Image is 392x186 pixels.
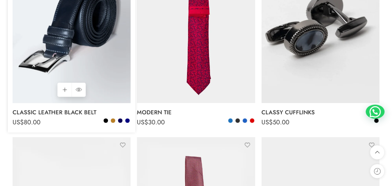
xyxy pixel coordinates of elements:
[13,106,131,119] a: CLASSIC LEATHER BLACK BELT
[261,118,273,127] span: US$
[249,118,255,123] a: Red
[125,118,130,123] a: Navy
[228,118,233,123] a: Blue
[13,118,24,127] span: US$
[137,118,148,127] span: US$
[117,118,123,123] a: Dark Navy
[103,118,109,123] a: Black
[137,118,165,127] bdi: 30.00
[261,118,289,127] bdi: 50.00
[57,83,72,97] a: Select options for “CLASSIC LEATHER BLACK BELT”
[235,118,240,123] a: Dark
[137,106,255,119] a: MODERN TIE
[13,118,40,127] bdi: 80.00
[261,106,379,119] a: CLASSY CUFFLINKS
[110,118,116,123] a: Camel
[72,83,86,97] a: QUICK SHOP
[373,118,379,123] a: Black
[242,118,248,123] a: Navy Blue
